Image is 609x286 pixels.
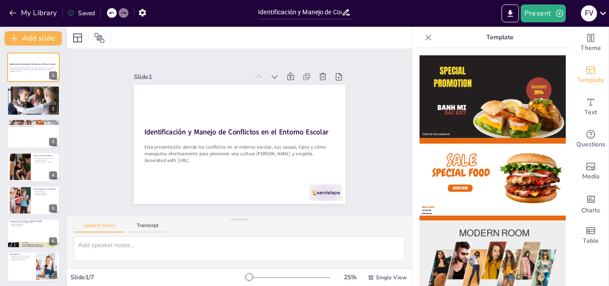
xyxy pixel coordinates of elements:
[74,223,124,232] button: Speaker Notes
[49,271,57,279] div: 7
[7,186,60,215] div: 5
[584,108,597,117] span: Text
[420,55,566,138] img: thumb-1.png
[583,236,599,246] span: Table
[581,5,597,21] div: F V
[573,155,609,187] div: Add images, graphics, shapes or video
[577,75,605,85] span: Template
[339,273,361,282] div: 25 %
[420,138,566,220] img: thumb-2.png
[10,259,33,261] p: Colaboración comunitaria
[10,222,57,224] p: Importancia de la cultura [PERSON_NAME]
[573,187,609,220] div: Add charts and graphs
[7,219,60,248] div: 6
[49,105,57,113] div: 2
[10,220,57,223] p: Promoción de la Cultura [PERSON_NAME]
[10,124,57,126] p: Conflictos de comunicación
[581,206,600,216] span: Charts
[10,122,57,124] p: Tipos de violencia
[142,134,333,167] p: Esta presentación aborda los conflictos en el entorno escolar, sus causas, tipos y cómo manejarlo...
[33,161,57,163] p: Problemas sociales y su impacto
[49,171,57,179] div: 4
[7,152,60,182] div: 4
[10,63,56,66] strong: Identificación y Manejo de Conflictos en el Entorno Escolar
[7,119,60,149] div: 3
[10,256,33,257] p: Importancia del manejo de conflictos
[10,120,57,123] p: Tipos de Conflictos Escolares
[7,53,60,82] div: 1
[49,138,57,146] div: 3
[33,158,57,160] p: Factores personales en los conflictos
[4,31,62,46] button: Add slide
[10,92,57,94] p: Impacto en el ambiente escolar
[582,172,600,182] span: Media
[33,154,57,157] p: Causas de los Conflictos
[10,94,57,95] p: Estrategias para el manejo de conflictos
[10,91,57,92] p: La manifestación de conflictos
[573,27,609,59] div: Change the overall theme
[33,191,57,192] p: Formación docente
[7,86,60,115] div: 2
[7,6,61,20] button: My Library
[521,4,565,22] button: Present
[10,224,57,225] p: Diálogo y colaboración
[10,67,57,70] p: Esta presentación aborda los conflictos en el entorno escolar, sus causas, tipos y cómo manejarlo...
[10,253,33,256] p: Conclusiones
[33,187,57,190] p: Cómo Abordar los Conflictos
[573,91,609,123] div: Add text boxes
[141,147,331,173] p: Generated with [URL]
[10,70,57,72] p: Generated with [URL]
[10,87,57,90] p: Conflictos en el Centro Escolar
[436,27,564,48] p: Template
[49,204,57,212] div: 5
[70,31,85,45] div: Layout
[580,43,601,53] span: Theme
[70,273,245,282] div: Slide 1 / 7
[10,257,33,259] p: Creación de un ambiente seguro
[10,89,57,91] p: Conflictos comunes en la escuela
[67,9,95,17] div: Saved
[33,192,57,194] p: Fomentar la empatía
[94,33,105,43] span: Position
[573,123,609,155] div: Get real-time input from your audience
[10,225,57,227] p: Valorar la diversidad
[33,194,57,195] p: Alianza escuela-familia
[581,4,597,22] button: F V
[49,71,57,79] div: 1
[576,140,605,149] span: Questions
[33,160,57,162] p: Diferencias culturales
[7,252,60,281] div: 7
[502,4,519,22] button: Export to PowerPoint
[573,220,609,252] div: Add a table
[10,126,57,128] p: Importancia de abordar el [MEDICAL_DATA]
[258,6,342,19] input: Insert title
[140,62,255,83] div: Slide 1
[144,117,328,146] strong: Identificación y Manejo de Conflictos en el Entorno Escolar
[573,59,609,91] div: Add ready made slides
[376,274,407,281] span: Single View
[49,237,57,245] div: 6
[128,223,168,232] button: Transcript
